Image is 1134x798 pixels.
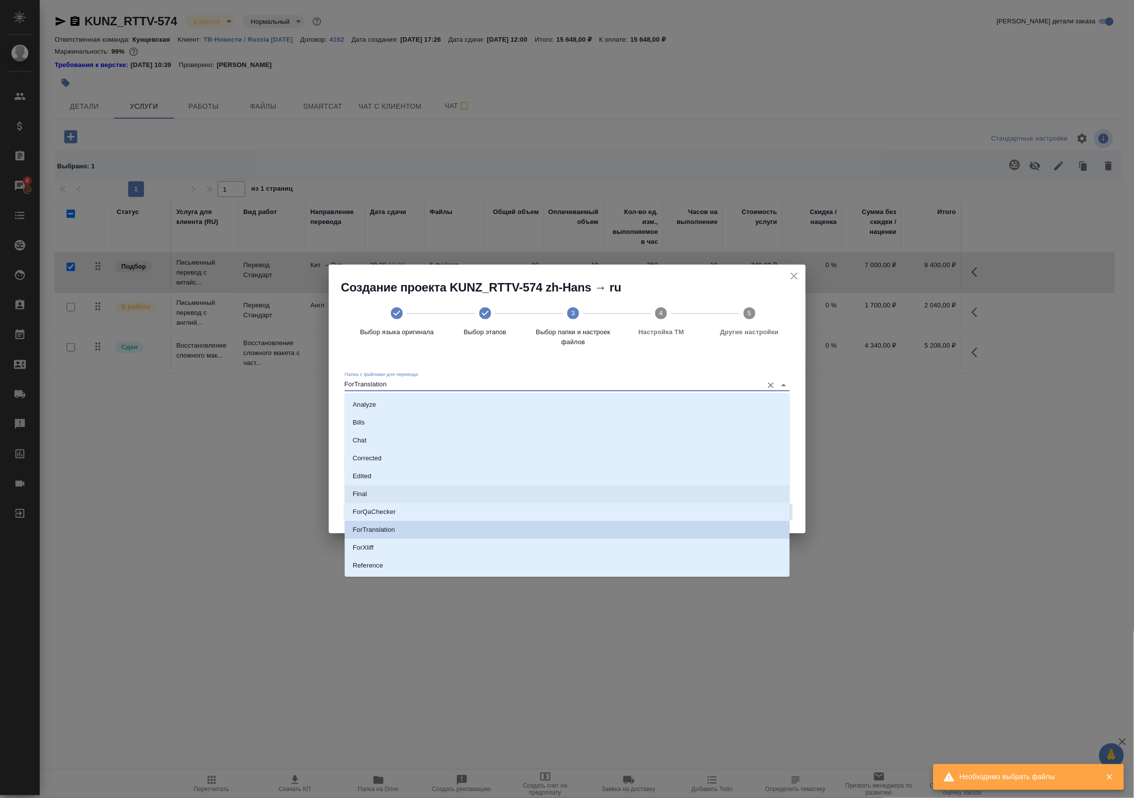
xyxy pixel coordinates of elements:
label: Папка с файлами для перевода [345,371,418,376]
span: Настройка ТМ [621,327,701,337]
button: Назад [344,505,376,520]
p: Bills [353,418,365,428]
button: Закрыть [1099,773,1120,782]
span: Выбор этапов [445,327,525,337]
h2: Создание проекта KUNZ_RTTV-574 zh-Hans → ru [341,280,806,295]
p: ForTranslation [353,525,395,535]
span: Другие настройки [709,327,789,337]
p: Reference [353,561,383,571]
p: Analyze [353,400,376,410]
button: Close [777,378,791,392]
button: Очистить [764,378,778,392]
p: Edited [353,471,372,481]
div: Необходимо выбрать файлы [960,772,1091,782]
span: Выбор папки и настроек файлов [533,327,613,347]
text: 3 [571,309,575,317]
p: ForQaChecker [353,507,396,517]
text: 5 [748,309,751,317]
p: Chat [353,435,367,445]
button: close [787,269,802,284]
p: ForXliff [353,543,374,553]
p: Corrected [353,453,381,463]
text: 4 [660,309,663,317]
p: Final [353,489,367,499]
span: Выбор языка оригинала [357,327,437,337]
